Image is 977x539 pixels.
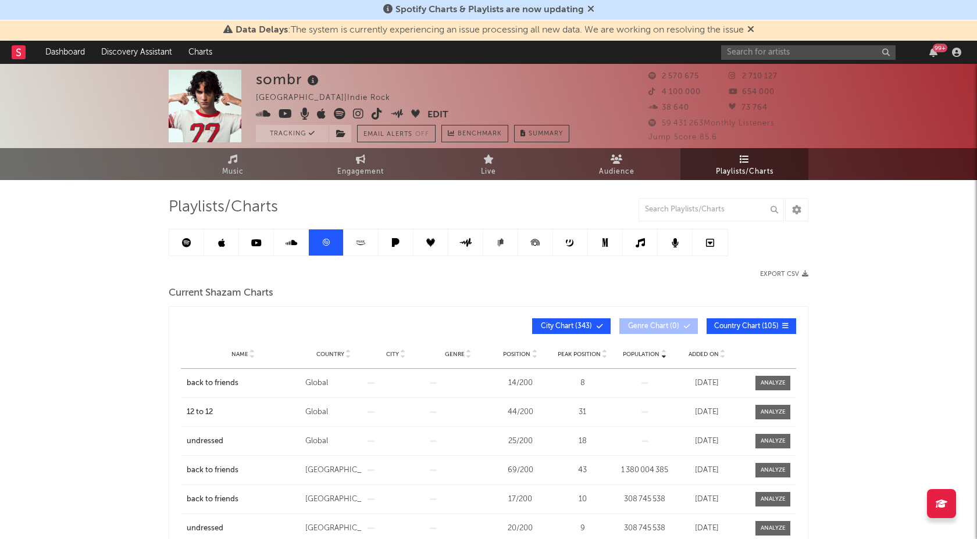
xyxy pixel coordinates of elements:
[619,318,698,334] button: Genre Chart(0)
[554,407,611,418] div: 31
[492,494,548,505] div: 17 / 200
[337,165,384,179] span: Engagement
[707,318,796,334] button: Country Chart(105)
[256,125,329,142] button: Tracking
[492,523,548,534] div: 20 / 200
[187,407,299,418] a: 12 to 12
[503,351,530,358] span: Position
[760,271,808,278] button: Export CSV
[554,436,611,447] div: 18
[187,494,299,505] a: back to friends
[554,465,611,476] div: 43
[415,131,429,138] em: Off
[558,351,601,358] span: Peak Position
[680,148,808,180] a: Playlists/Charts
[236,26,744,35] span: : The system is currently experiencing an issue processing all new data. We are working on resolv...
[445,351,465,358] span: Genre
[679,378,735,389] div: [DATE]
[689,351,719,358] span: Added On
[169,286,273,300] span: Current Shazam Charts
[187,465,299,476] a: back to friends
[187,378,299,389] a: back to friends
[540,323,593,330] span: City Chart ( 343 )
[395,5,584,15] span: Spotify Charts & Playlists are now updating
[714,323,779,330] span: Country Chart ( 105 )
[386,351,399,358] span: City
[180,41,220,64] a: Charts
[587,5,594,15] span: Dismiss
[554,378,611,389] div: 8
[492,407,548,418] div: 44 / 200
[305,523,362,534] div: [GEOGRAPHIC_DATA]
[554,523,611,534] div: 9
[305,436,362,447] div: Global
[627,323,680,330] span: Genre Chart ( 0 )
[933,44,947,52] div: 99 +
[679,494,735,505] div: [DATE]
[305,465,362,476] div: [GEOGRAPHIC_DATA]
[729,104,768,112] span: 73 764
[623,351,659,358] span: Population
[425,148,552,180] a: Live
[648,134,717,141] span: Jump Score: 85.6
[648,73,699,80] span: 2 570 675
[481,165,496,179] span: Live
[747,26,754,35] span: Dismiss
[492,436,548,447] div: 25 / 200
[492,378,548,389] div: 14 / 200
[599,165,634,179] span: Audience
[441,125,508,142] a: Benchmark
[37,41,93,64] a: Dashboard
[316,351,344,358] span: Country
[297,148,425,180] a: Engagement
[357,125,436,142] button: Email AlertsOff
[305,494,362,505] div: [GEOGRAPHIC_DATA]
[679,465,735,476] div: [DATE]
[532,318,611,334] button: City Chart(343)
[169,200,278,214] span: Playlists/Charts
[514,125,569,142] button: Summary
[648,120,775,127] span: 59 431 263 Monthly Listeners
[616,494,673,505] div: 308 745 538
[729,73,778,80] span: 2 710 127
[187,436,299,447] a: undressed
[93,41,180,64] a: Discovery Assistant
[616,465,673,476] div: 1 380 004 385
[679,436,735,447] div: [DATE]
[305,378,362,389] div: Global
[716,165,773,179] span: Playlists/Charts
[256,70,322,89] div: sombr
[929,48,937,57] button: 99+
[231,351,248,358] span: Name
[729,88,775,96] span: 654 000
[187,523,299,534] a: undressed
[236,26,288,35] span: Data Delays
[721,45,896,60] input: Search for artists
[648,104,689,112] span: 38 640
[305,407,362,418] div: Global
[458,127,502,141] span: Benchmark
[427,108,448,123] button: Edit
[529,131,563,137] span: Summary
[169,148,297,180] a: Music
[492,465,548,476] div: 69 / 200
[554,494,611,505] div: 10
[552,148,680,180] a: Audience
[679,407,735,418] div: [DATE]
[679,523,735,534] div: [DATE]
[639,198,784,221] input: Search Playlists/Charts
[256,91,404,105] div: [GEOGRAPHIC_DATA] | Indie Rock
[616,523,673,534] div: 308 745 538
[648,88,701,96] span: 4 100 000
[222,165,244,179] span: Music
